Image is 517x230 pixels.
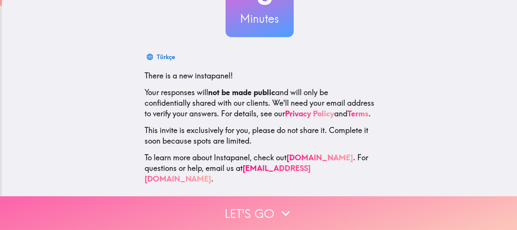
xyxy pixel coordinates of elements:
[145,152,375,184] p: To learn more about Instapanel, check out . For questions or help, email us at .
[145,125,375,146] p: This invite is exclusively for you, please do not share it. Complete it soon because spots are li...
[145,71,233,80] span: There is a new instapanel!
[145,163,311,183] a: [EMAIL_ADDRESS][DOMAIN_NAME]
[145,49,178,64] button: Türkçe
[208,88,275,97] b: not be made public
[285,109,334,118] a: Privacy Policy
[226,11,294,27] h3: Minutes
[287,153,353,162] a: [DOMAIN_NAME]
[157,52,175,62] div: Türkçe
[145,87,375,119] p: Your responses will and will only be confidentially shared with our clients. We'll need your emai...
[347,109,369,118] a: Terms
